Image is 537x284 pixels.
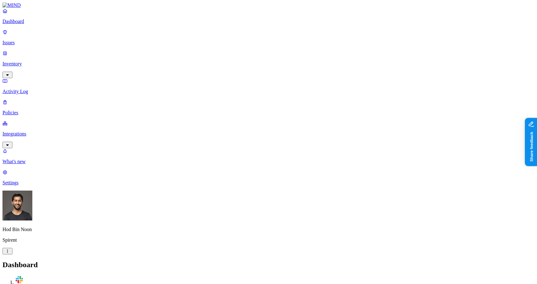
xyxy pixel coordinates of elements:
a: Settings [2,169,535,186]
p: Dashboard [2,19,535,24]
a: MIND [2,2,535,8]
img: svg%3e [15,275,24,284]
a: Integrations [2,121,535,147]
a: Policies [2,99,535,116]
a: Activity Log [2,78,535,94]
img: MIND [2,2,21,8]
p: Settings [2,180,535,186]
p: What's new [2,159,535,164]
p: Spirent [2,237,535,243]
p: Policies [2,110,535,116]
img: Hod Bin Noon [2,191,32,220]
p: Activity Log [2,89,535,94]
p: Issues [2,40,535,45]
a: Dashboard [2,8,535,24]
a: What's new [2,148,535,164]
p: Inventory [2,61,535,67]
p: Integrations [2,131,535,137]
a: Issues [2,29,535,45]
a: Inventory [2,50,535,77]
p: Hod Bin Noon [2,227,535,232]
h2: Dashboard [2,261,535,269]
